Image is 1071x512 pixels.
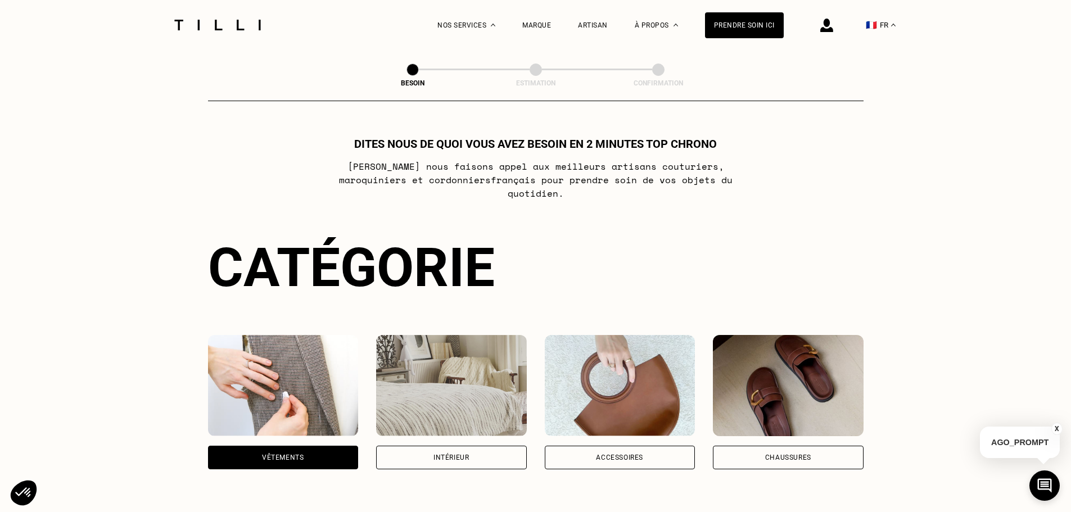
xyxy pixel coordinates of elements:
[765,454,811,461] div: Chaussures
[866,20,877,30] span: 🇫🇷
[170,20,265,30] img: Logo du service de couturière Tilli
[596,454,643,461] div: Accessoires
[820,19,833,32] img: icône connexion
[705,12,784,38] a: Prendre soin ici
[262,454,304,461] div: Vêtements
[578,21,608,29] a: Artisan
[313,160,758,200] p: [PERSON_NAME] nous faisons appel aux meilleurs artisans couturiers , maroquiniers et cordonniers ...
[522,21,551,29] a: Marque
[980,427,1060,458] p: AGO_PROMPT
[602,79,715,87] div: Confirmation
[1051,423,1063,435] button: X
[356,79,469,87] div: Besoin
[545,335,695,436] img: Accessoires
[376,335,527,436] img: Intérieur
[891,24,896,26] img: menu déroulant
[354,137,717,151] h1: Dites nous de quoi vous avez besoin en 2 minutes top chrono
[674,24,678,26] img: Menu déroulant à propos
[208,236,864,299] div: Catégorie
[491,24,495,26] img: Menu déroulant
[433,454,469,461] div: Intérieur
[208,335,359,436] img: Vêtements
[480,79,592,87] div: Estimation
[713,335,864,436] img: Chaussures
